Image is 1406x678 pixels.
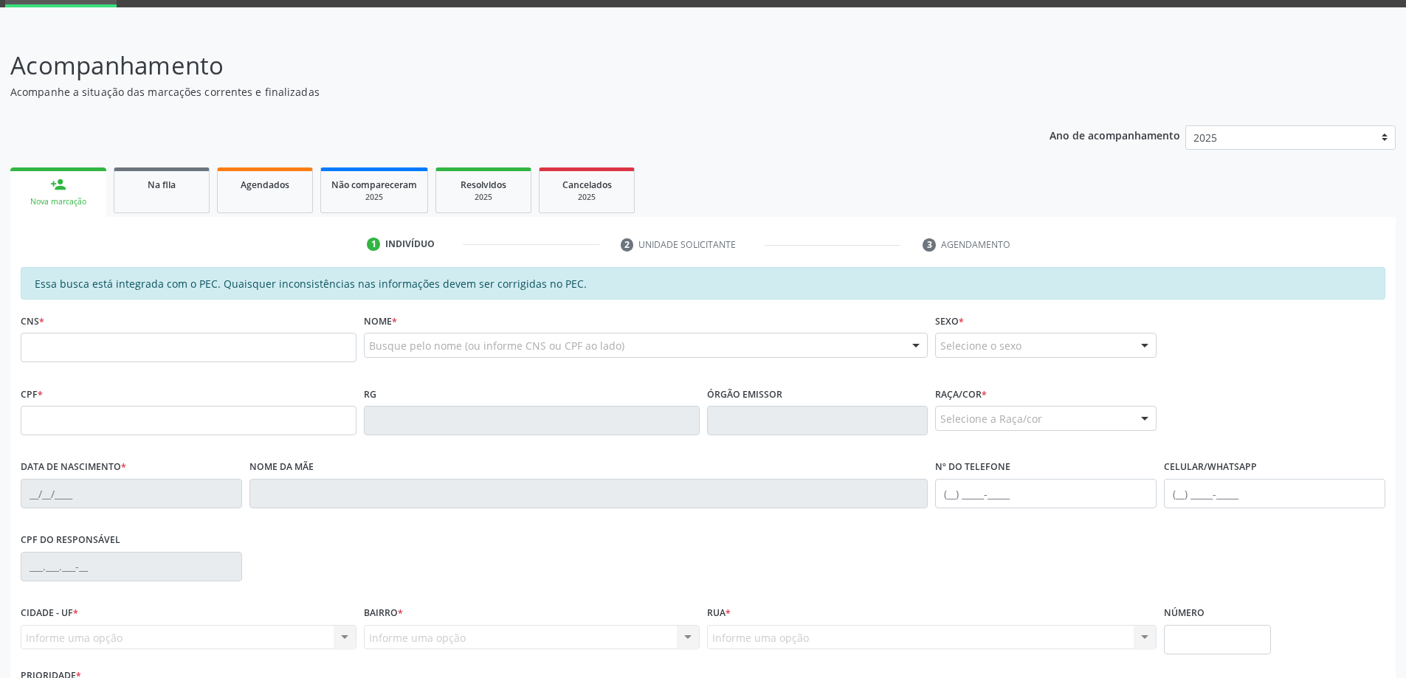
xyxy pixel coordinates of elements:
div: Nova marcação [21,196,96,207]
span: Na fila [148,179,176,191]
div: 2025 [331,192,417,203]
span: Busque pelo nome (ou informe CNS ou CPF ao lado) [369,338,624,353]
label: CPF [21,383,43,406]
label: Órgão emissor [707,383,782,406]
div: 2025 [447,192,520,203]
input: (__) _____-_____ [1164,479,1385,508]
p: Ano de acompanhamento [1050,125,1180,144]
div: Indivíduo [385,238,435,251]
label: CPF do responsável [21,529,120,552]
div: 1 [367,238,380,251]
div: 2025 [550,192,624,203]
label: CNS [21,310,44,333]
label: Raça/cor [935,383,987,406]
label: Nome [364,310,397,333]
p: Acompanhamento [10,47,980,84]
label: Bairro [364,602,403,625]
input: __/__/____ [21,479,242,508]
span: Resolvidos [461,179,506,191]
div: person_add [50,176,66,193]
p: Acompanhe a situação das marcações correntes e finalizadas [10,84,980,100]
label: Sexo [935,310,964,333]
div: Essa busca está integrada com o PEC. Quaisquer inconsistências nas informações devem ser corrigid... [21,267,1385,300]
span: Cancelados [562,179,612,191]
label: Data de nascimento [21,456,126,479]
label: Cidade - UF [21,602,78,625]
label: Nome da mãe [249,456,314,479]
label: Celular/WhatsApp [1164,456,1257,479]
span: Agendados [241,179,289,191]
input: ___.___.___-__ [21,552,242,581]
label: Nº do Telefone [935,456,1010,479]
span: Não compareceram [331,179,417,191]
span: Selecione o sexo [940,338,1021,353]
span: Selecione a Raça/cor [940,411,1042,426]
label: Número [1164,602,1205,625]
label: Rua [707,602,731,625]
input: (__) _____-_____ [935,479,1157,508]
label: RG [364,383,376,406]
